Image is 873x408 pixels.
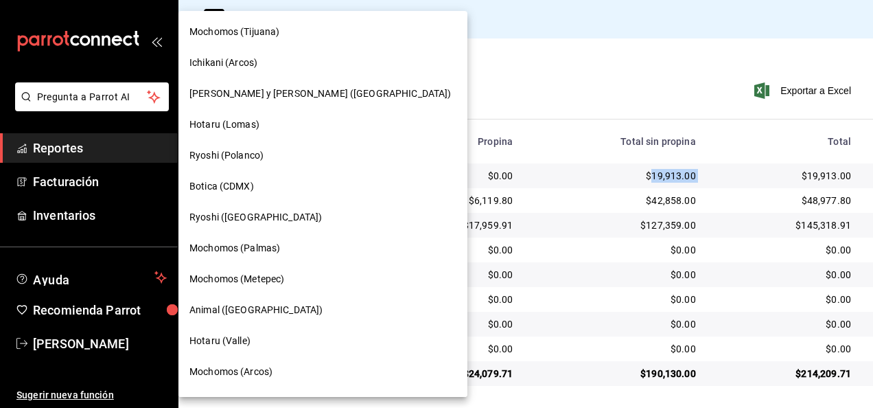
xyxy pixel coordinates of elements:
[178,16,467,47] div: Mochomos (Tijuana)
[189,179,254,194] span: Botica (CDMX)
[178,202,467,233] div: Ryoshi ([GEOGRAPHIC_DATA])
[189,365,272,379] span: Mochomos (Arcos)
[189,303,323,317] span: Animal ([GEOGRAPHIC_DATA])
[178,109,467,140] div: Hotaru (Lomas)
[178,326,467,356] div: Hotaru (Valle)
[178,47,467,78] div: Ichikani (Arcos)
[178,264,467,295] div: Mochomos (Metepec)
[189,148,264,163] span: Ryoshi (Polanco)
[189,56,257,70] span: Ichikani (Arcos)
[178,233,467,264] div: Mochomos (Palmas)
[189,241,280,256] span: Mochomos (Palmas)
[189,25,279,39] span: Mochomos (Tijuana)
[189,87,451,101] span: [PERSON_NAME] y [PERSON_NAME] ([GEOGRAPHIC_DATA])
[178,356,467,387] div: Mochomos (Arcos)
[189,334,251,348] span: Hotaru (Valle)
[178,78,467,109] div: [PERSON_NAME] y [PERSON_NAME] ([GEOGRAPHIC_DATA])
[178,140,467,171] div: Ryoshi (Polanco)
[178,295,467,326] div: Animal ([GEOGRAPHIC_DATA])
[189,210,322,225] span: Ryoshi ([GEOGRAPHIC_DATA])
[178,171,467,202] div: Botica (CDMX)
[189,117,259,132] span: Hotaru (Lomas)
[189,272,284,286] span: Mochomos (Metepec)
